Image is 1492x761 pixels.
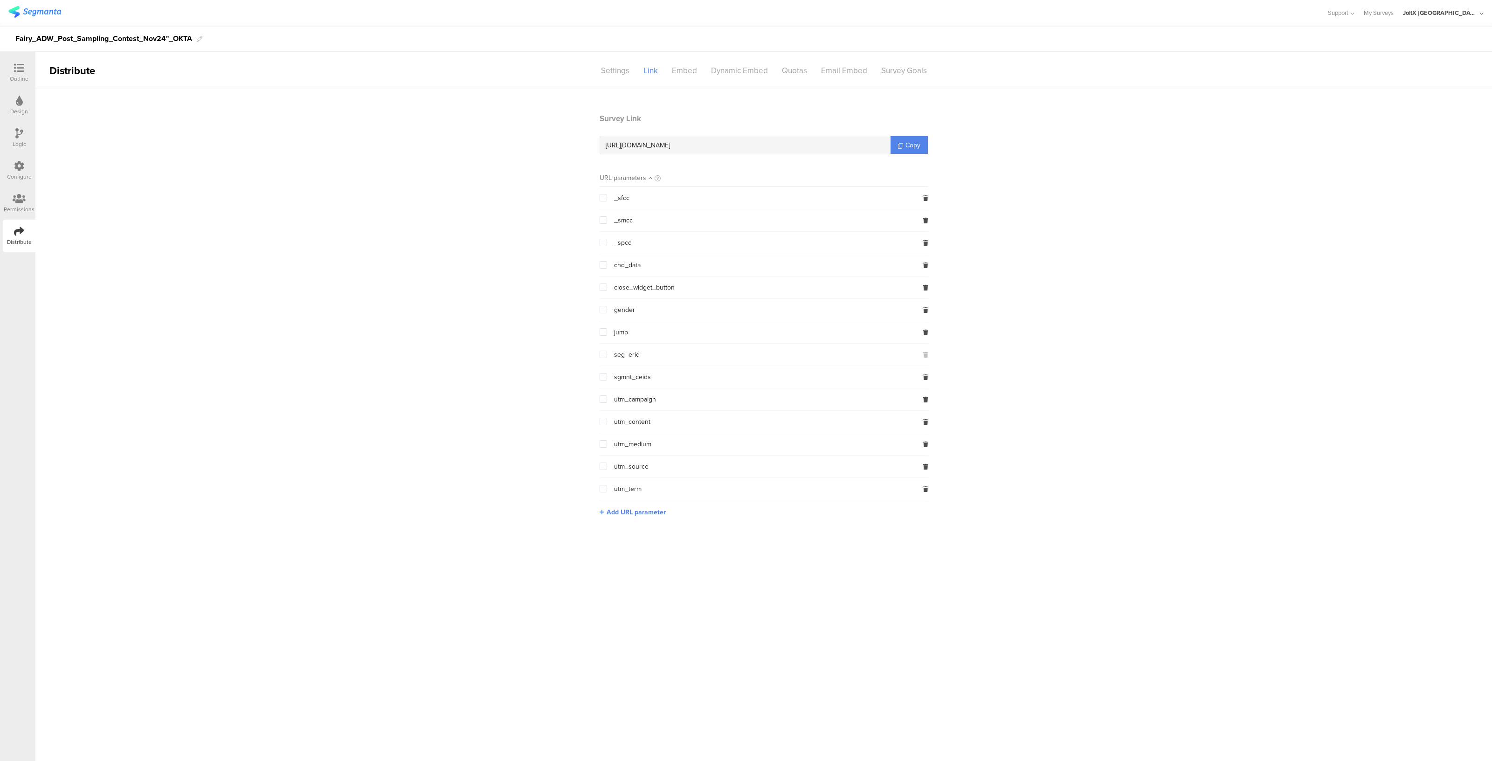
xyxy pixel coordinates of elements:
[600,507,666,517] button: Add URL parameter
[614,329,628,336] span: jump
[614,262,641,269] span: chd_data
[1403,8,1478,17] div: JoltX [GEOGRAPHIC_DATA]
[614,485,642,493] span: utm_term
[614,217,633,224] span: _smcc
[7,173,32,181] div: Configure
[8,6,61,18] img: segmanta logo
[614,374,651,381] span: sgmnt_ceids
[35,63,143,78] div: Distribute
[600,173,646,183] div: URL parameters
[665,62,704,79] div: Embed
[775,62,814,79] div: Quotas
[614,463,649,470] span: utm_source
[874,62,934,79] div: Survey Goals
[607,507,666,517] span: Add URL parameter
[10,75,28,83] div: Outline
[614,351,640,359] span: seg_erid
[606,140,670,150] span: [URL][DOMAIN_NAME]
[614,418,650,426] span: utm_content
[7,238,32,246] div: Distribute
[636,62,665,79] div: Link
[614,239,631,247] span: _spcc
[614,306,635,314] span: gender
[13,140,26,148] div: Logic
[614,396,656,403] span: utm_campaign
[614,284,675,291] span: close_widget_button
[4,205,35,214] div: Permissions
[600,113,928,125] header: Survey Link
[905,140,920,150] span: Copy
[1328,8,1348,17] span: Support
[10,107,28,116] div: Design
[614,194,629,202] span: _sfcc
[814,62,874,79] div: Email Embed
[15,31,192,46] div: Fairy_ADW_Post_Sampling_Contest_Nov24"_OKTA
[614,441,651,448] span: utm_medium
[594,62,636,79] div: Settings
[704,62,775,79] div: Dynamic Embed
[649,174,652,182] i: Sort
